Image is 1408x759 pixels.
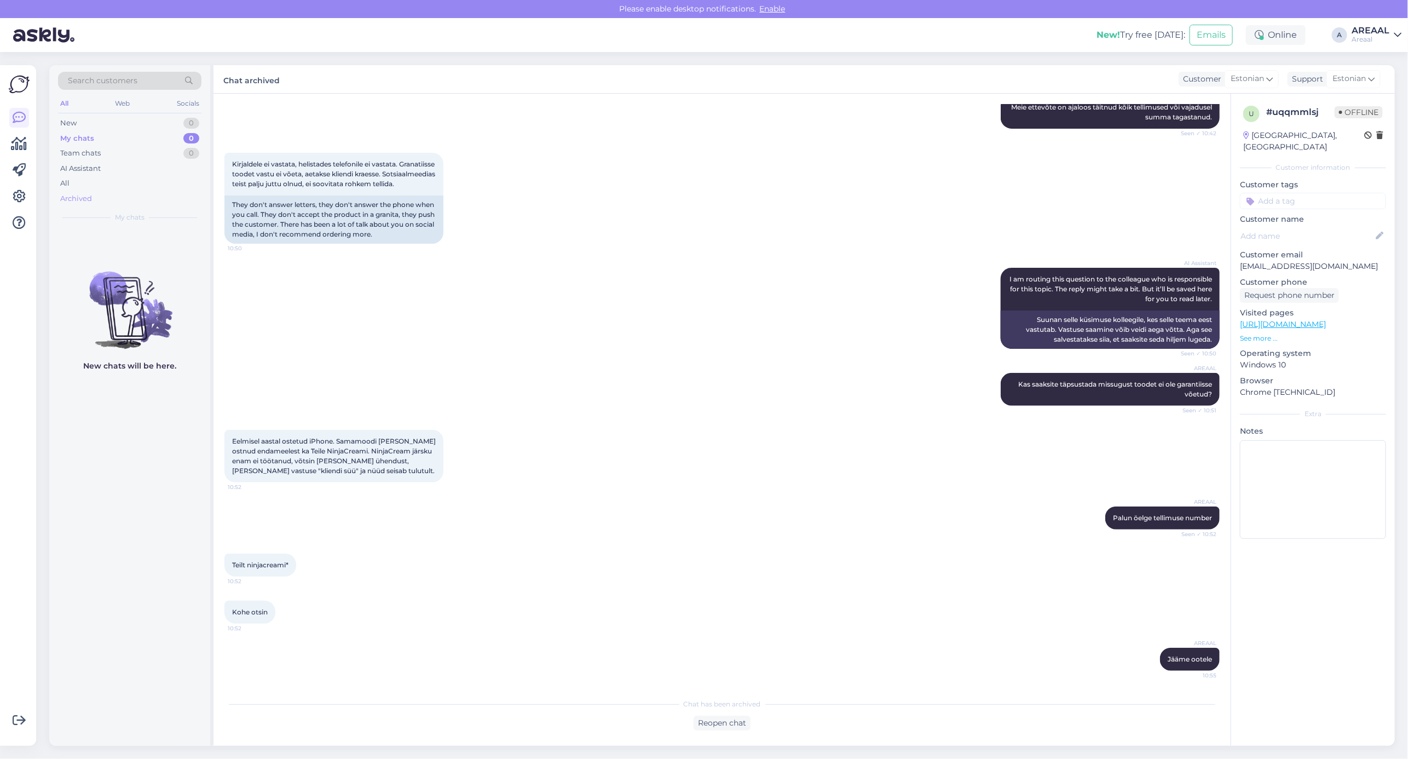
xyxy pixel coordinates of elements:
[1168,655,1212,663] span: Jääme ootele
[1240,163,1386,173] div: Customer information
[60,118,77,129] div: New
[1009,275,1214,303] span: I am routing this question to the colleague who is responsible for this topic. The reply might ta...
[1335,106,1383,118] span: Offline
[83,360,176,372] p: New chats will be here.
[1352,26,1401,44] a: AREAALAreaal
[1175,364,1216,372] span: AREAAL
[1240,319,1326,329] a: [URL][DOMAIN_NAME]
[1175,498,1216,506] span: AREAAL
[1240,179,1386,191] p: Customer tags
[1240,307,1386,319] p: Visited pages
[223,72,280,87] label: Chat archived
[115,212,145,222] span: My chats
[175,96,201,111] div: Socials
[228,483,269,491] span: 10:52
[60,193,92,204] div: Archived
[1240,375,1386,387] p: Browser
[1240,409,1386,419] div: Extra
[1240,277,1386,288] p: Customer phone
[1240,348,1386,359] p: Operating system
[1352,26,1389,35] div: AREAAL
[58,96,71,111] div: All
[183,118,199,129] div: 0
[1240,426,1386,437] p: Notes
[1175,639,1216,647] span: AREAAL
[1175,671,1216,680] span: 10:55
[60,133,94,144] div: My chats
[757,4,789,14] span: Enable
[224,196,443,244] div: They don't answer letters, they don't answer the phone when you call. They don't accept the produ...
[1240,334,1386,343] p: See more ...
[1240,249,1386,261] p: Customer email
[1018,380,1214,398] span: Kas saaksite täpsustada missugust toodet ei ole garantiisse võetud?
[49,252,210,350] img: No chats
[1240,193,1386,209] input: Add a tag
[1249,110,1254,118] span: u
[1288,73,1323,85] div: Support
[1175,349,1216,358] span: Seen ✓ 10:50
[684,699,761,709] span: Chat has been archived
[228,577,269,585] span: 10:52
[1179,73,1221,85] div: Customer
[1097,30,1120,40] b: New!
[232,561,288,569] span: Teilt ninjacreami*
[1332,73,1366,85] span: Estonian
[1266,106,1335,119] div: # uqqmmlsj
[183,133,199,144] div: 0
[1175,406,1216,415] span: Seen ✓ 10:51
[60,148,101,159] div: Team chats
[183,148,199,159] div: 0
[60,178,70,189] div: All
[1243,130,1364,153] div: [GEOGRAPHIC_DATA], [GEOGRAPHIC_DATA]
[1097,28,1185,42] div: Try free [DATE]:
[228,244,269,252] span: 10:50
[1175,530,1216,538] span: Seen ✓ 10:52
[228,624,269,633] span: 10:52
[1352,35,1389,44] div: Areaal
[1240,359,1386,371] p: Windows 10
[68,75,137,87] span: Search customers
[1231,73,1264,85] span: Estonian
[232,437,437,475] span: Eelmisel aastal ostetud iPhone. Samamoodi [PERSON_NAME] ostnud endameelest ka Teile NinjaCreami. ...
[60,163,101,174] div: AI Assistant
[1001,311,1220,349] div: Suunan selle küsimuse kolleegile, kes selle teema eest vastutab. Vastuse saamine võib veidi aega ...
[1240,288,1339,303] div: Request phone number
[1175,129,1216,137] span: Seen ✓ 10:42
[1175,259,1216,267] span: AI Assistant
[1240,230,1374,242] input: Add name
[1332,27,1347,43] div: A
[1240,387,1386,398] p: Chrome [TECHNICAL_ID]
[1190,25,1233,45] button: Emails
[1240,261,1386,272] p: [EMAIL_ADDRESS][DOMAIN_NAME]
[9,74,30,95] img: Askly Logo
[232,608,268,616] span: Kohe otsin
[1246,25,1306,45] div: Online
[113,96,132,111] div: Web
[232,160,437,188] span: Kirjaldele ei vastata, helistades telefonile ei vastata. Granatiisse toodet vastu ei võeta, aetak...
[1240,214,1386,225] p: Customer name
[694,716,751,731] div: Reopen chat
[1113,514,1212,522] span: Palun öelge tellimuse number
